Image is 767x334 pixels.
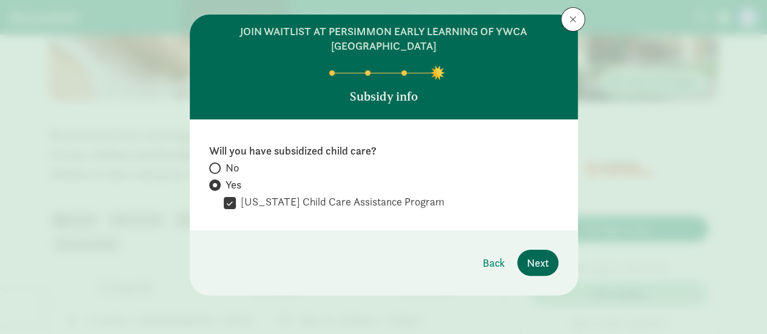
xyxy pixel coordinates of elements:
span: No [226,161,239,175]
p: Subsidy info [350,88,418,105]
button: Back [473,250,515,276]
h6: join waitlist at Persimmon Early Learning of YWCA [GEOGRAPHIC_DATA] [217,24,551,53]
span: Back [483,255,505,271]
span: Yes [226,178,241,192]
label: [US_STATE] Child Care Assistance Program [236,195,444,209]
span: Next [527,255,549,271]
button: Next [517,250,558,276]
label: Will you have subsidized child care? [209,144,558,158]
